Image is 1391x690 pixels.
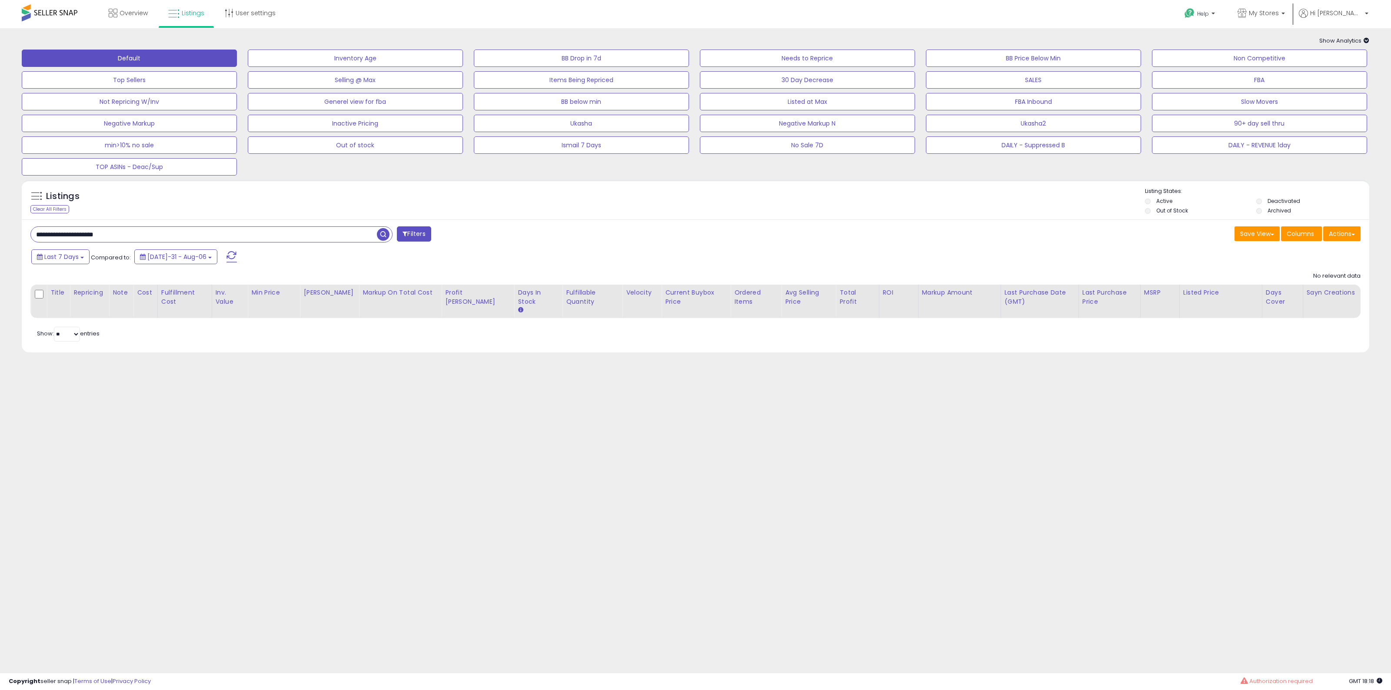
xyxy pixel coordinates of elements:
p: Listing States: [1145,187,1369,196]
button: Top Sellers [22,71,237,89]
button: BB Price Below Min [926,50,1141,67]
th: CSV column name: cust_attr_5_Sayn Creations [1303,285,1361,318]
small: Days In Stock. [518,306,523,314]
button: Negative Markup [22,115,237,132]
button: Listed at Max [700,93,915,110]
th: The percentage added to the cost of goods (COGS) that forms the calculator for Min & Max prices. [359,285,442,318]
button: Actions [1323,226,1361,241]
span: My Stores [1249,9,1279,17]
div: Min Price [251,288,296,297]
span: Help [1197,10,1209,17]
button: Inactive Pricing [248,115,463,132]
div: Markup on Total Cost [363,288,438,297]
button: 90+ day sell thru [1152,115,1367,132]
button: No Sale 7D [700,136,915,154]
button: Inventory Age [248,50,463,67]
a: Help [1178,1,1224,28]
div: Fulfillable Quantity [566,288,619,306]
div: Last Purchase Date (GMT) [1005,288,1075,306]
button: DAILY - REVENUE 1day [1152,136,1367,154]
button: BB below min [474,93,689,110]
div: Fulfillment Cost [161,288,208,306]
i: Get Help [1184,8,1195,19]
span: [DATE]-31 - Aug-06 [147,252,206,261]
span: Columns [1287,229,1314,238]
button: Filters [397,226,431,242]
div: Total Profit [839,288,875,306]
div: ROI [883,288,915,297]
label: Active [1156,197,1172,205]
div: Title [50,288,66,297]
button: Selling @ Max [248,71,463,89]
div: Repricing [73,288,105,297]
button: Needs to Reprice [700,50,915,67]
div: Sayn Creations [1307,288,1357,297]
button: Not Repricing W/Inv [22,93,237,110]
button: min>10% no sale [22,136,237,154]
div: Days Cover [1266,288,1299,306]
div: Profit [PERSON_NAME] [445,288,510,306]
span: Compared to: [91,253,131,262]
span: Overview [120,9,148,17]
div: Clear All Filters [30,205,69,213]
button: DAILY - Suppressed B [926,136,1141,154]
button: Default [22,50,237,67]
button: BB Drop in 7d [474,50,689,67]
button: FBA Inbound [926,93,1141,110]
span: Hi [PERSON_NAME] [1310,9,1362,17]
button: Generel view for fba [248,93,463,110]
div: Inv. value [216,288,244,306]
div: Last Purchase Price [1082,288,1137,306]
button: TOP ASINs - Deac/Sup [22,158,237,176]
a: Hi [PERSON_NAME] [1299,9,1368,28]
h5: Listings [46,190,80,202]
span: Show Analytics [1319,36,1369,45]
label: Archived [1268,207,1291,214]
div: Current Buybox Price [665,288,727,306]
button: FBA [1152,71,1367,89]
div: Listed Price [1183,288,1258,297]
span: Last 7 Days [44,252,79,261]
button: Slow Movers [1152,93,1367,110]
div: Ordered Items [734,288,778,306]
span: Show: entries [37,329,100,338]
button: SALES [926,71,1141,89]
div: [PERSON_NAME] [303,288,355,297]
button: Negative Markup N [700,115,915,132]
div: Note [113,288,130,297]
div: No relevant data [1313,272,1361,280]
span: Listings [182,9,204,17]
div: Cost [137,288,154,297]
button: 30 Day Decrease [700,71,915,89]
label: Out of Stock [1156,207,1188,214]
button: Items Being Repriced [474,71,689,89]
button: Save View [1235,226,1280,241]
div: Markup Amount [922,288,997,297]
div: MSRP [1144,288,1176,297]
th: CSV column name: cust_attr_1_MSRP [1140,285,1179,318]
div: Days In Stock [518,288,559,306]
button: Ukasha2 [926,115,1141,132]
button: Out of stock [248,136,463,154]
button: Columns [1281,226,1322,241]
button: [DATE]-31 - Aug-06 [134,249,217,264]
div: Velocity [626,288,658,297]
label: Deactivated [1268,197,1300,205]
div: Avg Selling Price [785,288,832,306]
button: Non Competitive [1152,50,1367,67]
button: Last 7 Days [31,249,90,264]
button: Ismail 7 Days [474,136,689,154]
button: Ukasha [474,115,689,132]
